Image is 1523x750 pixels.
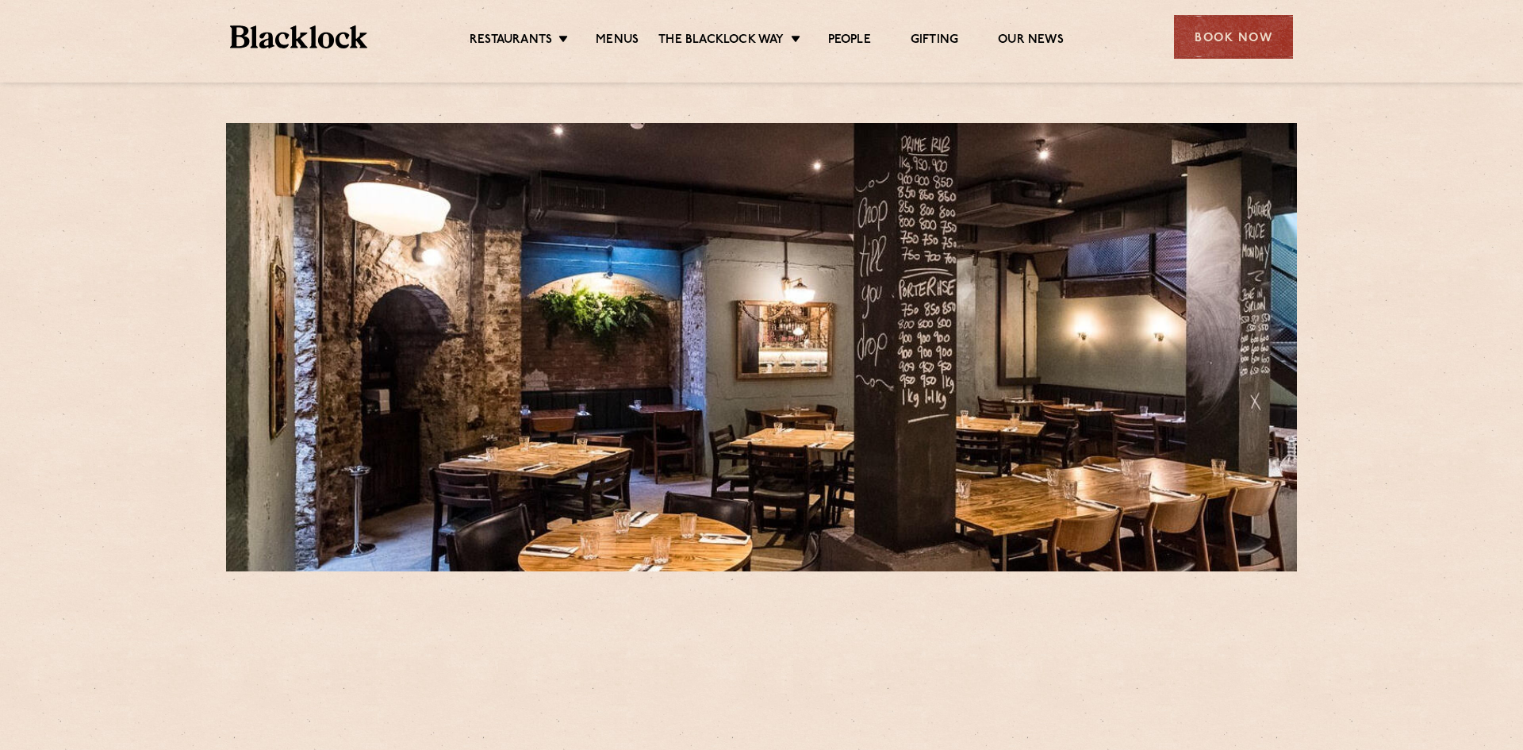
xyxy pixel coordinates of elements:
[230,25,367,48] img: BL_Textured_Logo-footer-cropped.svg
[596,33,639,50] a: Menus
[911,33,958,50] a: Gifting
[998,33,1064,50] a: Our News
[470,33,552,50] a: Restaurants
[1174,15,1293,59] div: Book Now
[828,33,871,50] a: People
[658,33,784,50] a: The Blacklock Way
